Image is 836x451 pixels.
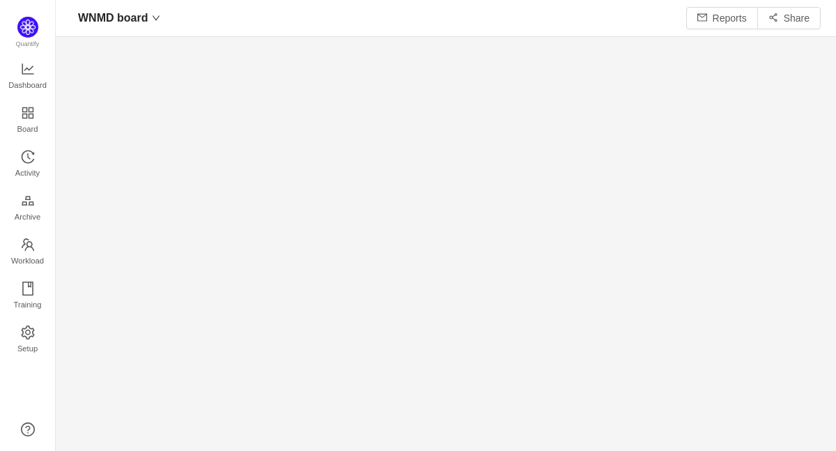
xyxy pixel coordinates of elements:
[17,17,38,38] img: Quantify
[21,194,35,222] a: Archive
[21,63,35,91] a: Dashboard
[686,7,758,29] button: icon: mailReports
[21,282,35,310] a: Training
[21,422,35,436] a: icon: question-circle
[21,194,35,208] i: icon: gold
[21,150,35,164] i: icon: history
[13,291,41,319] span: Training
[21,106,35,120] i: icon: appstore
[21,238,35,252] i: icon: team
[8,71,47,99] span: Dashboard
[21,238,35,266] a: Workload
[21,326,35,354] a: Setup
[21,107,35,135] a: Board
[15,159,40,187] span: Activity
[757,7,821,29] button: icon: share-altShare
[11,247,44,275] span: Workload
[15,203,40,231] span: Archive
[17,335,38,362] span: Setup
[152,14,160,22] i: icon: down
[21,282,35,296] i: icon: book
[21,62,35,76] i: icon: line-chart
[16,40,40,47] span: Quantify
[21,151,35,178] a: Activity
[78,7,148,29] span: WNMD board
[17,115,38,143] span: Board
[21,326,35,339] i: icon: setting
